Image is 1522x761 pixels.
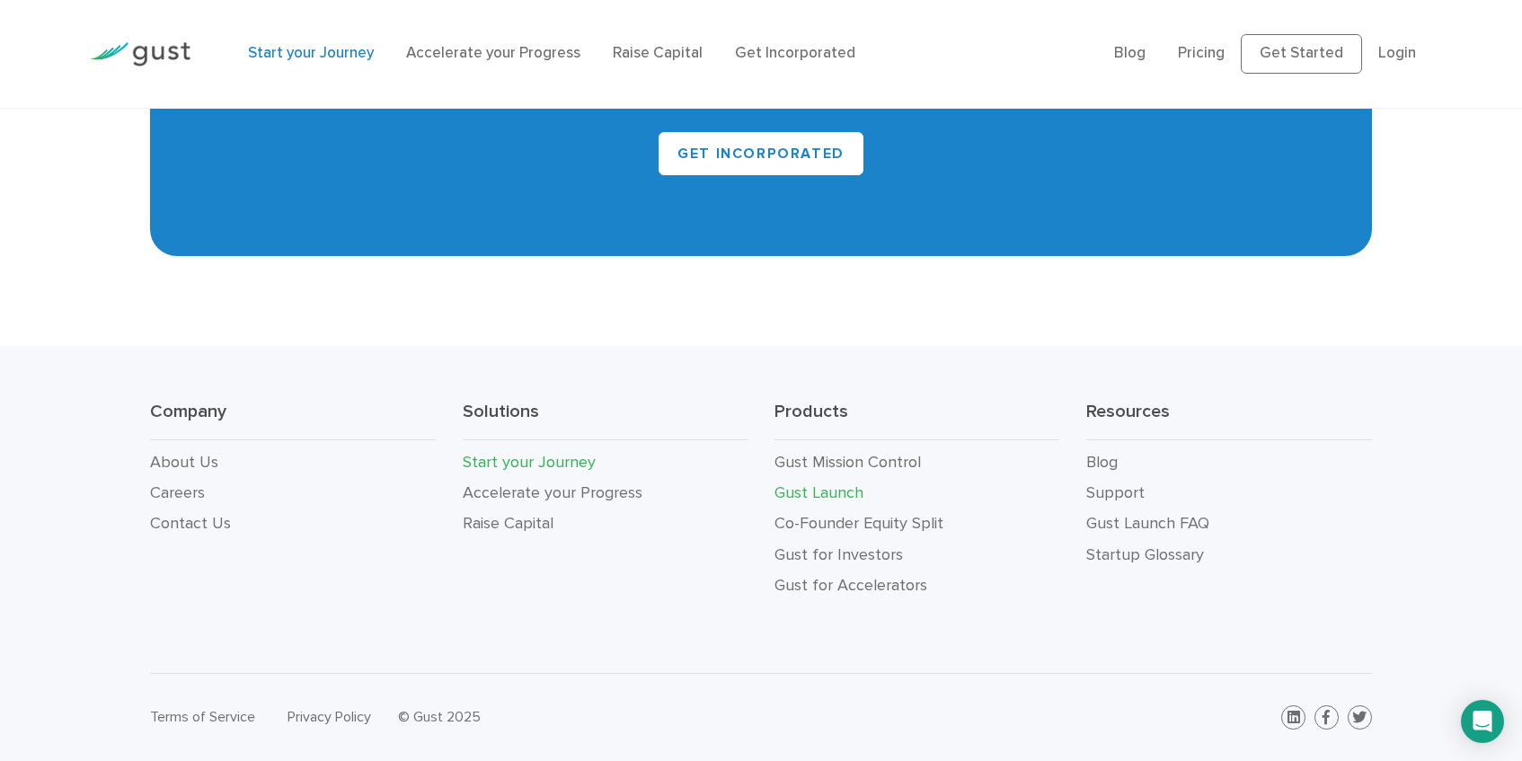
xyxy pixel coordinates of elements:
[1086,545,1204,564] a: Startup Glossary
[659,132,863,175] a: GET INCORPORATED
[248,44,374,62] a: Start your Journey
[1378,44,1416,62] a: Login
[774,400,1059,440] h3: Products
[150,514,231,533] a: Contact Us
[463,514,553,533] a: Raise Capital
[1114,44,1146,62] a: Blog
[1178,44,1225,62] a: Pricing
[463,483,642,502] a: Accelerate your Progress
[613,44,703,62] a: Raise Capital
[398,704,748,730] div: © Gust 2025
[406,44,580,62] a: Accelerate your Progress
[150,483,205,502] a: Careers
[774,453,921,472] a: Gust Mission Control
[150,453,218,472] a: About Us
[1461,700,1504,743] div: Open Intercom Messenger
[463,453,596,472] a: Start your Journey
[735,44,855,62] a: Get Incorporated
[90,42,190,66] img: Gust Logo
[1086,453,1118,472] a: Blog
[288,708,371,725] a: Privacy Policy
[774,576,927,595] a: Gust for Accelerators
[150,400,435,440] h3: Company
[1086,514,1209,533] a: Gust Launch FAQ
[463,400,748,440] h3: Solutions
[774,514,943,533] a: Co-Founder Equity Split
[1086,483,1145,502] a: Support
[1086,400,1371,440] h3: Resources
[774,483,863,502] a: Gust Launch
[150,708,255,725] a: Terms of Service
[774,545,903,564] a: Gust for Investors
[1241,34,1362,74] a: Get Started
